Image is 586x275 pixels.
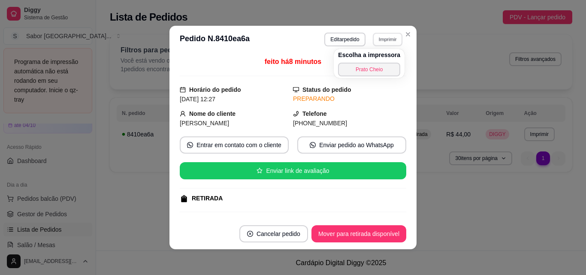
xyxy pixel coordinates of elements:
[180,120,229,127] span: [PERSON_NAME]
[180,96,215,103] span: [DATE] 12:27
[293,120,347,127] span: [PHONE_NUMBER]
[247,231,253,237] span: close-circle
[302,86,351,93] strong: Status do pedido
[297,136,406,154] button: whats-appEnviar pedido ao WhatsApp
[293,87,299,93] span: desktop
[401,27,415,41] button: Close
[257,168,263,174] span: star
[180,162,406,179] button: starEnviar link de avaliação
[373,33,402,46] button: Imprimir
[239,225,308,242] button: close-circleCancelar pedido
[302,110,327,117] strong: Telefone
[265,58,321,65] span: feito há 8 minutos
[180,87,186,93] span: calendar
[180,111,186,117] span: user
[311,225,406,242] button: Mover para retirada disponível
[180,136,289,154] button: whats-appEntrar em contato com o cliente
[192,194,223,203] div: RETIRADA
[293,111,299,117] span: phone
[189,110,236,117] strong: Nome do cliente
[338,63,400,76] button: Prato Cheio
[187,142,193,148] span: whats-app
[293,94,406,103] div: PREPARANDO
[338,51,400,59] h4: Escolha a impressora
[324,33,365,46] button: Editarpedido
[180,33,250,46] h3: Pedido N. 8410ea6a
[189,86,241,93] strong: Horário do pedido
[310,142,316,148] span: whats-app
